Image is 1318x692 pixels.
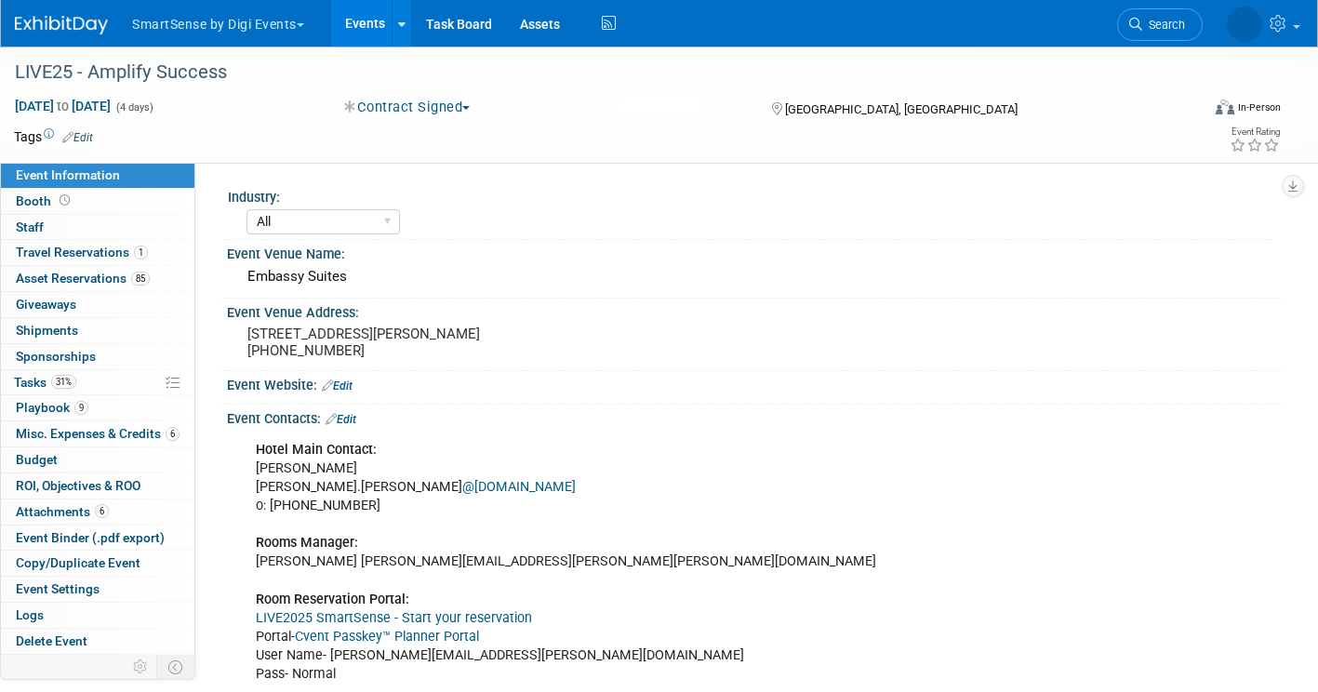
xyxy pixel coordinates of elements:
[14,375,76,390] span: Tasks
[16,349,96,364] span: Sponsorships
[1,421,194,446] a: Misc. Expenses & Credits6
[322,379,353,393] a: Edit
[785,102,1018,116] span: [GEOGRAPHIC_DATA], [GEOGRAPHIC_DATA]
[157,655,195,679] td: Toggle Event Tabs
[1,292,194,317] a: Giveaways
[1227,7,1262,42] img: Abby Allison
[247,326,646,359] pre: [STREET_ADDRESS][PERSON_NAME] [PHONE_NUMBER]
[14,127,93,146] td: Tags
[16,167,120,182] span: Event Information
[1093,97,1281,125] div: Event Format
[338,98,477,117] button: Contract Signed
[114,101,153,113] span: (4 days)
[16,581,100,596] span: Event Settings
[16,220,44,234] span: Staff
[62,131,93,144] a: Edit
[16,607,44,622] span: Logs
[1,577,194,602] a: Event Settings
[1,240,194,265] a: Travel Reservations1
[16,297,76,312] span: Giveaways
[1,603,194,628] a: Logs
[1,215,194,240] a: Staff
[326,413,356,426] a: Edit
[1,526,194,551] a: Event Binder (.pdf export)
[1,551,194,576] a: Copy/Duplicate Event
[16,555,140,570] span: Copy/Duplicate Event
[16,478,140,493] span: ROI, Objectives & ROO
[95,504,109,518] span: 6
[16,245,148,259] span: Travel Reservations
[1,189,194,214] a: Booth
[1,629,194,654] a: Delete Event
[14,98,112,114] span: [DATE] [DATE]
[227,405,1281,429] div: Event Contacts:
[131,272,150,286] span: 85
[462,479,576,495] a: @[DOMAIN_NAME]
[1,266,194,291] a: Asset Reservations85
[227,299,1281,322] div: Event Venue Address:
[227,240,1281,263] div: Event Venue Name:
[16,530,165,545] span: Event Binder (.pdf export)
[256,610,532,626] a: LIVE2025 SmartSense - Start your reservation
[1,447,194,472] a: Budget
[1216,100,1234,114] img: Format-Inperson.png
[16,452,58,467] span: Budget
[16,504,109,519] span: Attachments
[241,262,1267,291] div: Embassy Suites
[16,426,180,441] span: Misc. Expenses & Credits
[16,400,88,415] span: Playbook
[54,99,72,113] span: to
[16,193,73,208] span: Booth
[1,318,194,343] a: Shipments
[256,442,377,458] b: Hotel Main Contact:
[8,56,1173,89] div: LIVE25 - Amplify Success
[295,629,479,645] a: Cvent Passkey™ Planner Portal
[15,16,108,34] img: ExhibitDay
[256,535,358,551] b: Rooms Manager:
[1,344,194,369] a: Sponsorships
[16,271,150,286] span: Asset Reservations
[134,246,148,259] span: 1
[1230,127,1280,137] div: Event Rating
[1,395,194,420] a: Playbook9
[1237,100,1281,114] div: In-Person
[51,375,76,389] span: 31%
[16,633,87,648] span: Delete Event
[56,193,73,207] span: Booth not reserved yet
[1,163,194,188] a: Event Information
[74,401,88,415] span: 9
[1,473,194,499] a: ROI, Objectives & ROO
[256,592,409,607] b: Room Reservation Portal:
[1142,18,1185,32] span: Search
[1,370,194,395] a: Tasks31%
[1117,8,1203,41] a: Search
[166,427,180,441] span: 6
[125,655,157,679] td: Personalize Event Tab Strip
[227,371,1281,395] div: Event Website:
[1,499,194,525] a: Attachments6
[228,183,1272,206] div: Industry:
[16,323,78,338] span: Shipments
